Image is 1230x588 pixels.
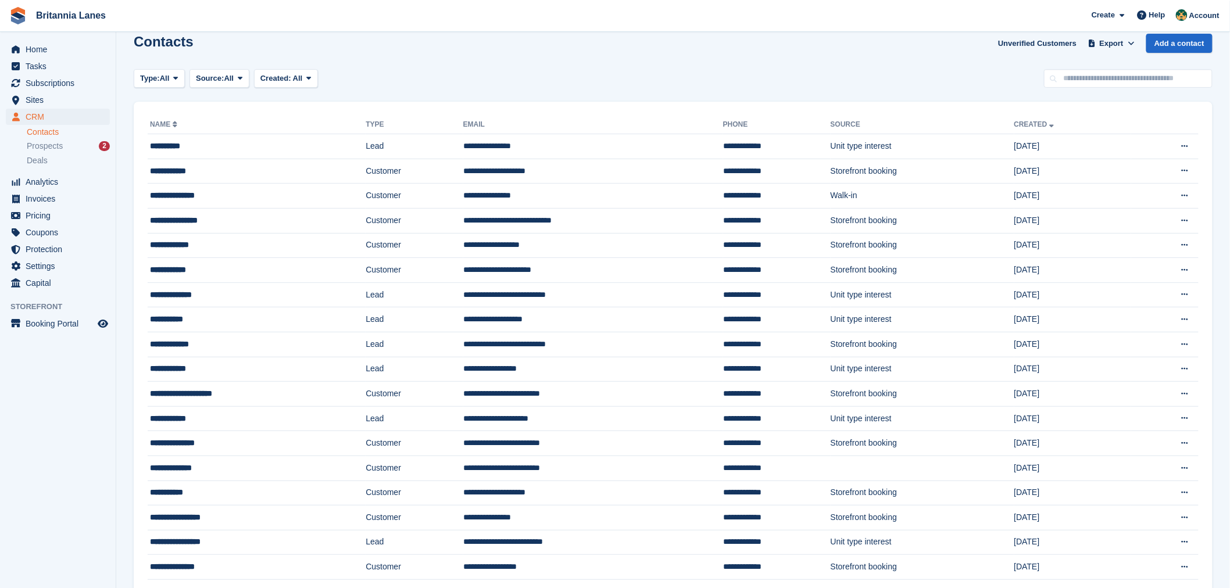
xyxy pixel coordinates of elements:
[27,140,110,152] a: Prospects 2
[160,73,170,84] span: All
[254,69,318,88] button: Created: All
[9,7,27,24] img: stora-icon-8386f47178a22dfd0bd8f6a31ec36ba5ce8667c1dd55bd0f319d3a0aa187defe.svg
[6,41,110,58] a: menu
[99,141,110,151] div: 2
[1014,159,1132,184] td: [DATE]
[10,301,116,313] span: Storefront
[1014,120,1057,128] a: Created
[366,116,463,134] th: Type
[1014,307,1132,332] td: [DATE]
[366,282,463,307] td: Lead
[831,116,1014,134] th: Source
[26,191,95,207] span: Invoices
[26,75,95,91] span: Subscriptions
[831,332,1014,357] td: Storefront booking
[26,224,95,241] span: Coupons
[831,481,1014,505] td: Storefront booking
[134,34,194,49] h1: Contacts
[134,69,185,88] button: Type: All
[26,207,95,224] span: Pricing
[96,317,110,331] a: Preview store
[27,155,110,167] a: Deals
[224,73,234,84] span: All
[831,233,1014,258] td: Storefront booking
[366,431,463,456] td: Customer
[6,224,110,241] a: menu
[6,109,110,125] a: menu
[831,406,1014,431] td: Unit type interest
[6,174,110,190] a: menu
[6,258,110,274] a: menu
[366,159,463,184] td: Customer
[831,134,1014,159] td: Unit type interest
[26,58,95,74] span: Tasks
[6,191,110,207] a: menu
[831,382,1014,407] td: Storefront booking
[26,315,95,332] span: Booking Portal
[831,159,1014,184] td: Storefront booking
[6,75,110,91] a: menu
[366,258,463,283] td: Customer
[366,357,463,382] td: Lead
[1189,10,1220,21] span: Account
[831,184,1014,209] td: Walk-in
[1014,208,1132,233] td: [DATE]
[26,92,95,108] span: Sites
[1086,34,1137,53] button: Export
[1014,406,1132,431] td: [DATE]
[993,34,1081,53] a: Unverified Customers
[366,382,463,407] td: Customer
[27,127,110,138] a: Contacts
[1014,431,1132,456] td: [DATE]
[1014,555,1132,580] td: [DATE]
[1014,134,1132,159] td: [DATE]
[831,258,1014,283] td: Storefront booking
[366,208,463,233] td: Customer
[366,456,463,481] td: Customer
[6,275,110,291] a: menu
[26,41,95,58] span: Home
[831,208,1014,233] td: Storefront booking
[1149,9,1165,21] span: Help
[1014,233,1132,258] td: [DATE]
[366,530,463,555] td: Lead
[831,530,1014,555] td: Unit type interest
[1176,9,1188,21] img: Nathan Kellow
[6,241,110,257] a: menu
[1014,258,1132,283] td: [DATE]
[366,332,463,357] td: Lead
[26,275,95,291] span: Capital
[26,241,95,257] span: Protection
[6,315,110,332] a: menu
[1014,184,1132,209] td: [DATE]
[1014,332,1132,357] td: [DATE]
[366,134,463,159] td: Lead
[831,282,1014,307] td: Unit type interest
[189,69,249,88] button: Source: All
[26,174,95,190] span: Analytics
[6,58,110,74] a: menu
[831,555,1014,580] td: Storefront booking
[366,555,463,580] td: Customer
[1100,38,1124,49] span: Export
[1014,505,1132,530] td: [DATE]
[1014,456,1132,481] td: [DATE]
[831,505,1014,530] td: Storefront booking
[26,109,95,125] span: CRM
[196,73,224,84] span: Source:
[463,116,723,134] th: Email
[1014,282,1132,307] td: [DATE]
[366,184,463,209] td: Customer
[366,233,463,258] td: Customer
[1014,382,1132,407] td: [DATE]
[31,6,110,25] a: Britannia Lanes
[1146,34,1213,53] a: Add a contact
[6,92,110,108] a: menu
[150,120,180,128] a: Name
[366,505,463,530] td: Customer
[260,74,291,83] span: Created:
[1014,481,1132,505] td: [DATE]
[293,74,303,83] span: All
[1014,357,1132,382] td: [DATE]
[831,431,1014,456] td: Storefront booking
